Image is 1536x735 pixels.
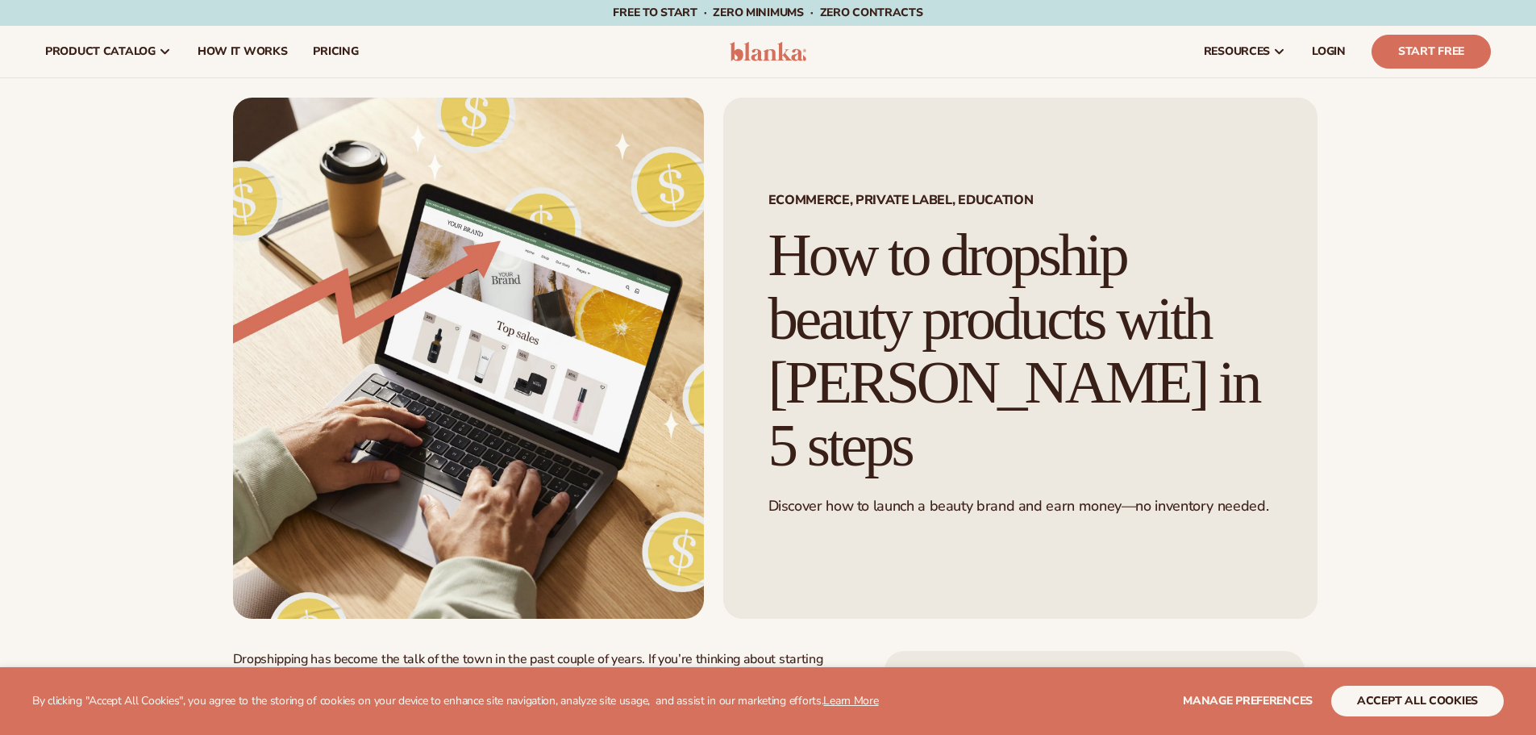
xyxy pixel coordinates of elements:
img: Growing money with ecommerce [233,98,704,619]
span: product catalog [45,45,156,58]
a: Start Free [1372,35,1491,69]
img: logo [730,42,806,61]
a: resources [1191,26,1299,77]
button: accept all cookies [1331,686,1504,716]
a: pricing [300,26,371,77]
span: resources [1204,45,1270,58]
button: Manage preferences [1183,686,1313,716]
p: Discover how to launch a beauty brand and earn money—no inventory needed. [768,497,1272,516]
span: Manage preferences [1183,693,1313,708]
span: How It Works [198,45,288,58]
h1: How to dropship beauty products with [PERSON_NAME] in 5 steps [768,223,1272,478]
a: Learn More [823,693,878,708]
a: product catalog [32,26,185,77]
a: LOGIN [1299,26,1359,77]
p: Dropshipping has become the talk of the town in the past couple of years. If you’re thinking abou... [233,651,853,685]
span: Ecommerce, Private Label, EDUCATION [768,194,1272,207]
span: Free to start · ZERO minimums · ZERO contracts [613,5,922,20]
span: pricing [313,45,358,58]
span: LOGIN [1312,45,1346,58]
a: How It Works [185,26,301,77]
p: By clicking "Accept All Cookies", you agree to the storing of cookies on your device to enhance s... [32,695,879,708]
